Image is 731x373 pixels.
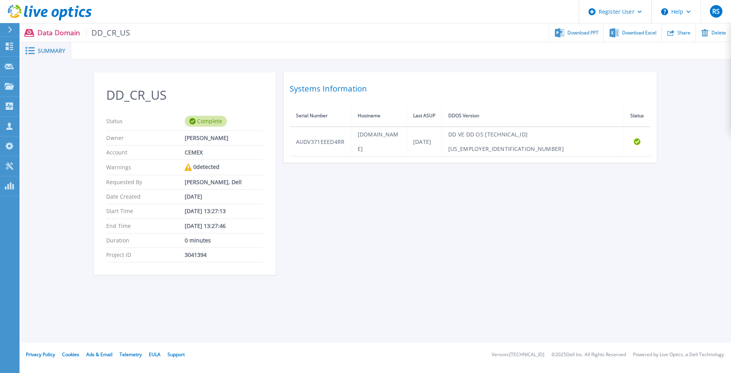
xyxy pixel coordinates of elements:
p: Date Created [106,194,185,200]
p: Start Time [106,208,185,214]
th: DDOS Version [442,105,624,127]
a: Telemetry [119,351,142,358]
th: Hostname [351,105,407,127]
h2: DD_CR_US [106,88,263,102]
th: Status [624,105,651,127]
div: 3041394 [185,252,263,258]
li: © 2025 Dell Inc. All Rights Reserved [551,352,626,357]
div: CEMEX [185,149,263,156]
span: RS [712,8,720,14]
div: 0 detected [185,164,263,171]
span: Summary [38,48,65,54]
div: [DATE] 13:27:13 [185,208,263,214]
a: EULA [149,351,160,358]
span: Share [678,30,690,35]
p: Project ID [106,252,185,258]
td: AUDV371EEED4RR [290,127,351,156]
p: Data Domain [37,28,130,37]
th: Last ASUP [407,105,442,127]
a: Ads & Email [86,351,112,358]
p: Requested By [106,179,185,185]
p: Status [106,116,185,127]
a: Privacy Policy [26,351,55,358]
td: DD VE DD OS [TECHNICAL_ID][US_EMPLOYER_IDENTIFICATION_NUMBER] [442,127,624,156]
p: Owner [106,135,185,141]
td: [DOMAIN_NAME] [351,127,407,156]
div: [PERSON_NAME], Dell [185,179,263,185]
div: [PERSON_NAME] [185,135,263,141]
a: Support [168,351,185,358]
span: DD_CR_US [86,28,130,37]
th: Serial Number [290,105,351,127]
span: Download PPT [567,30,599,35]
li: Powered by Live Optics, a Dell Technology [633,352,724,357]
h2: Systems Information [290,82,651,96]
span: Delete [711,30,726,35]
p: Duration [106,237,185,244]
span: Download Excel [622,30,656,35]
li: Version: [TECHNICAL_ID] [492,352,544,357]
a: Cookies [62,351,79,358]
div: 0 minutes [185,237,263,244]
div: [DATE] [185,194,263,200]
p: Account [106,149,185,156]
td: [DATE] [407,127,442,156]
div: Complete [185,116,227,127]
p: Warnings [106,164,185,171]
div: [DATE] 13:27:46 [185,223,263,229]
p: End Time [106,223,185,229]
